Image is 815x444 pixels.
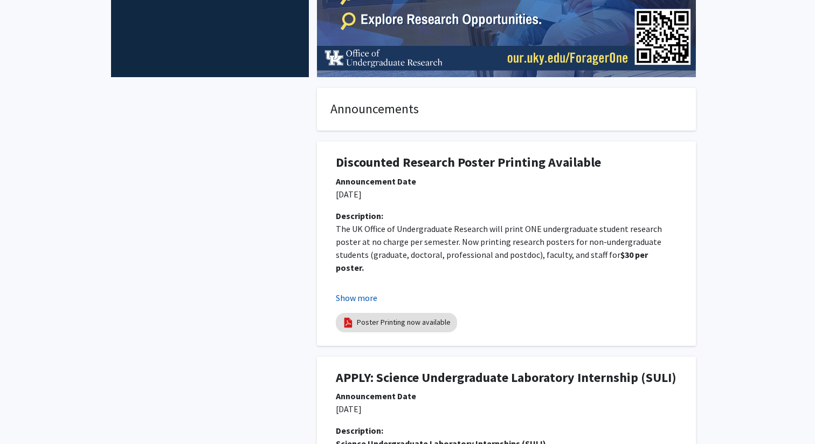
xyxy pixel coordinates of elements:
[336,402,677,415] p: [DATE]
[336,390,677,402] div: Announcement Date
[336,155,677,170] h1: Discounted Research Poster Printing Available
[336,223,664,260] span: The UK Office of Undergraduate Research will print ONE undergraduate student research poster at n...
[342,317,354,329] img: pdf_icon.png
[8,395,46,436] iframe: Chat
[336,209,677,222] div: Description:
[330,101,682,117] h4: Announcements
[336,249,650,273] strong: $30 per poster.
[357,317,451,328] a: Poster Printing now available
[336,291,377,304] button: Show more
[336,175,677,188] div: Announcement Date
[336,188,677,201] p: [DATE]
[336,424,677,437] div: Description:
[336,370,677,386] h1: APPLY: Science Undergraduate Laboratory Internship (SULI)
